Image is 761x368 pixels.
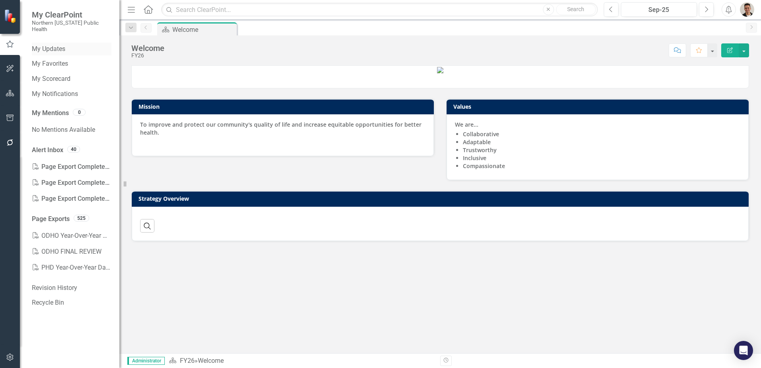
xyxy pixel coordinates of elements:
input: Search ClearPoint... [161,3,598,17]
div: Page Export Completed: PHD Year-Over-Year Data [32,191,111,207]
a: My Mentions [32,109,69,118]
a: PHD Year-Over-Year Data [32,260,111,276]
div: Welcome [131,44,164,53]
a: FY26 [180,357,195,364]
span: Search [567,6,584,12]
strong: Compassionate [463,162,505,170]
strong: Adaptable [463,138,491,146]
img: ClearPoint Strategy [4,8,18,23]
a: Recycle Bin [32,298,111,307]
a: ODHO Year-Over-Year Data [32,228,111,244]
a: ODHO FINAL REVIEW [32,244,111,260]
h3: Values [453,104,745,110]
div: » [169,356,434,366]
img: image%20v3.png [437,67,443,73]
a: My Favorites [32,59,111,69]
div: No Mentions Available [32,122,111,138]
a: Alert Inbox [32,146,63,155]
div: Welcome [172,25,235,35]
div: FY26 [131,53,164,59]
a: My Scorecard [32,74,111,84]
strong: Collaborative [463,130,499,138]
div: Sep-25 [624,5,694,15]
h3: Mission [139,104,430,110]
div: 40 [67,146,80,153]
strong: We are... [455,121,478,128]
div: Open Intercom Messenger [734,341,753,360]
strong: To improve and protect our community's quality of life and increase equitable opportunities for b... [140,121,421,136]
div: Page Export Completed: ODHO FINAL REVIEW [32,175,111,191]
small: Northern [US_STATE] Public Health [32,20,111,33]
strong: Trustworthy [463,146,497,154]
a: My Notifications [32,90,111,99]
span: My ClearPoint [32,10,111,20]
a: My Updates [32,45,111,54]
button: Search [556,4,596,15]
div: Page Export Completed: ODHO Year-Over-Year Data [32,159,111,175]
strong: Inclusive [463,154,486,162]
div: 525 [74,215,89,221]
div: Welcome [198,357,224,364]
div: 0 [73,109,86,116]
button: Sep-25 [621,2,697,17]
a: Revision History [32,284,111,293]
a: Page Exports [32,215,70,224]
img: Mike Escobar [740,2,754,17]
h3: Strategy Overview [139,196,745,202]
span: Administrator [127,357,165,365]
